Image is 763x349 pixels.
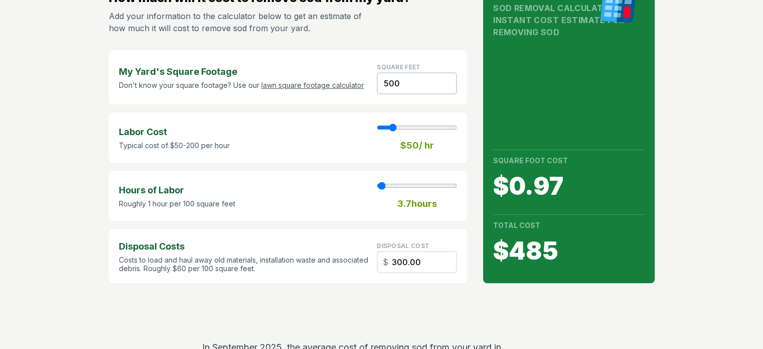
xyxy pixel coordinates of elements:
input: Square Feet [377,251,457,273]
label: disposal cost [377,242,429,250]
strong: $ 50 / hr [400,139,434,153]
p: Costs to load and haul away old materials, installation waste and associated debris. Roughly $60 ... [119,256,369,273]
strong: Disposal Costs [119,240,369,254]
span: $ 0.97 [493,174,644,198]
strong: 3.7 hours [397,197,437,211]
h1: Sod Removal Calculator Instant Cost Estimate for Removing Sod [493,2,644,38]
strong: Labor Cost [119,125,230,139]
strong: My Yard's Square Footage [119,65,364,79]
p: Roughly 1 hour per 100 square feet [119,199,235,208]
label: Square Feet [377,63,420,71]
p: Add your information to the calculator below to get an estimate of how much it will cost to remov... [109,10,366,34]
input: Square Feet [377,72,457,94]
strong: Hours of Labor [119,183,235,197]
strong: Square Foot Cost [493,156,568,165]
p: Typical cost of $50-200 per hour [119,141,230,150]
a: lawn square footage calculator [261,81,364,89]
span: $ [383,256,388,268]
span: $ 485 [493,239,644,263]
p: Don't know your square footage? Use our [119,81,364,90]
strong: Total Cost [493,221,540,229]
